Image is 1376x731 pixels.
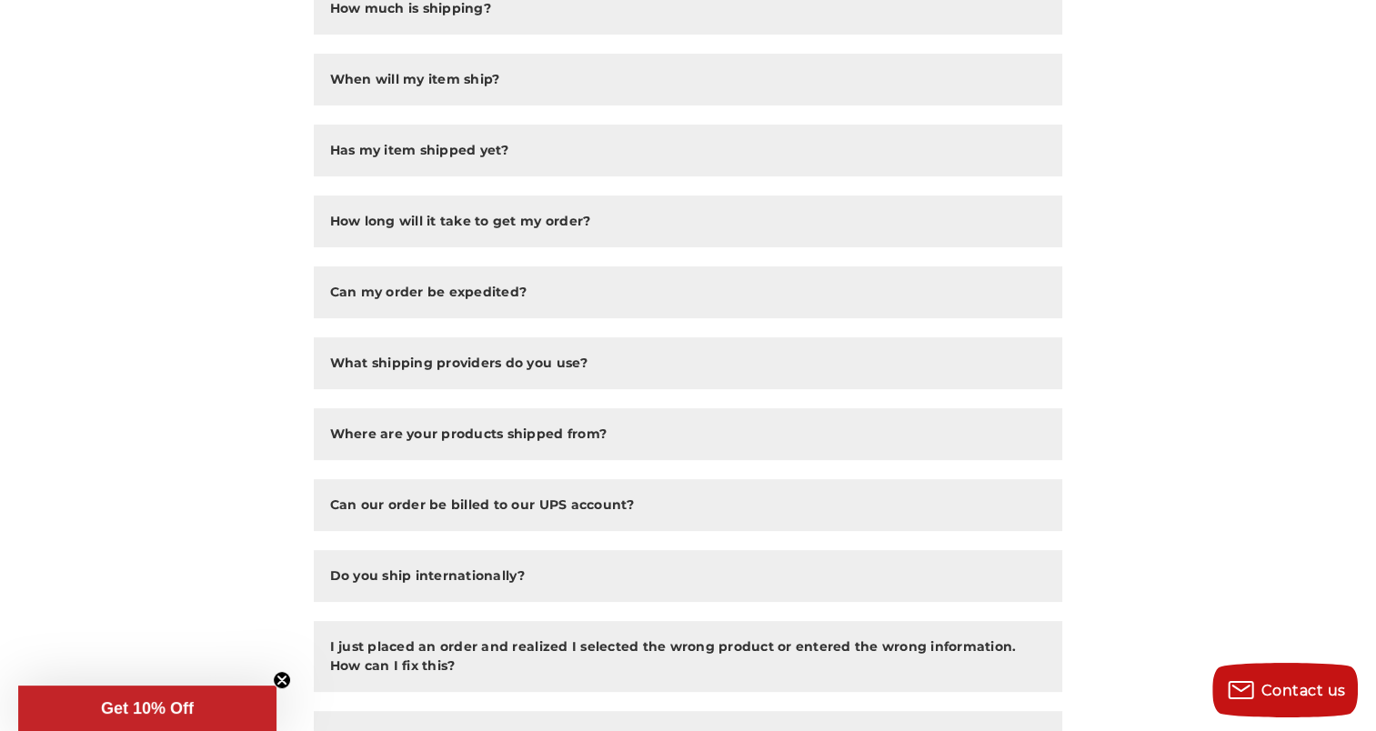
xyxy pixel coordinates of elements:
h2: Where are your products shipped from? [330,425,607,444]
div: Get 10% OffClose teaser [18,686,276,731]
span: Contact us [1261,682,1346,699]
button: What shipping providers do you use? [314,337,1063,389]
h2: When will my item ship? [330,70,500,89]
h2: How long will it take to get my order? [330,212,591,231]
h2: Do you ship internationally? [330,566,526,586]
h2: Can my order be expedited? [330,283,527,302]
span: Get 10% Off [101,699,194,717]
button: Do you ship internationally? [314,550,1063,602]
h2: What shipping providers do you use? [330,354,588,373]
button: Close teaser [273,671,291,689]
h2: Has my item shipped yet? [330,141,509,160]
button: Can our order be billed to our UPS account? [314,479,1063,531]
button: Has my item shipped yet? [314,125,1063,176]
button: I just placed an order and realized I selected the wrong product or entered the wrong information... [314,621,1063,692]
h2: I just placed an order and realized I selected the wrong product or entered the wrong information... [330,637,1047,676]
button: How long will it take to get my order? [314,195,1063,247]
h2: Can our order be billed to our UPS account? [330,496,635,515]
button: Contact us [1212,663,1358,717]
button: Where are your products shipped from? [314,408,1063,460]
button: Can my order be expedited? [314,266,1063,318]
button: When will my item ship? [314,54,1063,105]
